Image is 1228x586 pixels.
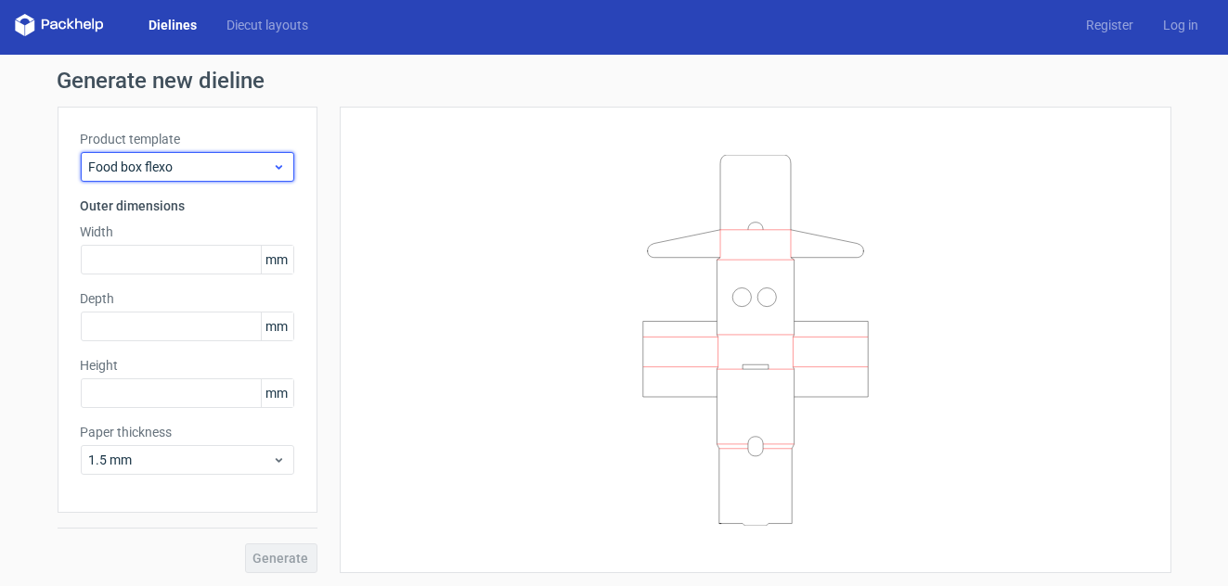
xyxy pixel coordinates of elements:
h3: Outer dimensions [81,197,294,215]
label: Width [81,223,294,241]
a: Dielines [134,16,212,34]
label: Paper thickness [81,423,294,441]
label: Height [81,356,294,375]
a: Log in [1148,16,1213,34]
span: mm [261,312,293,340]
h1: Generate new dieline [58,70,1171,92]
span: mm [261,246,293,274]
label: Depth [81,289,294,308]
span: Food box flexo [89,158,272,176]
label: Product template [81,130,294,148]
a: Diecut layouts [212,16,323,34]
span: mm [261,379,293,407]
span: 1.5 mm [89,451,272,469]
a: Register [1071,16,1148,34]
